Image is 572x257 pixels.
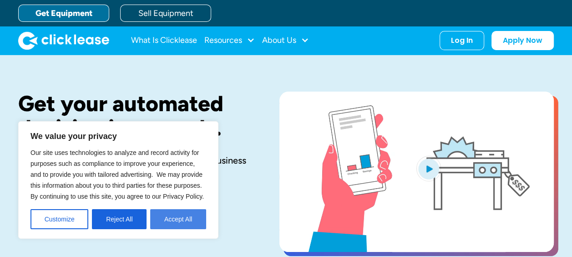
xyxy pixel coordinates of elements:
a: Get Equipment [18,5,109,22]
img: Clicklease logo [18,31,109,50]
a: What Is Clicklease [131,31,197,50]
a: Apply Now [491,31,554,50]
button: Accept All [150,209,206,229]
h1: Get your automated decision in seconds. [18,92,250,140]
a: Sell Equipment [120,5,211,22]
div: Log In [451,36,473,45]
span: Our site uses technologies to analyze and record activity for purposes such as compliance to impr... [30,149,204,200]
a: home [18,31,109,50]
div: Resources [204,31,255,50]
button: Customize [30,209,88,229]
div: About Us [262,31,309,50]
p: We value your privacy [30,131,206,142]
img: Blue play button logo on a light blue circular background [416,156,441,181]
div: We value your privacy [18,121,218,239]
a: open lightbox [279,92,554,252]
button: Reject All [92,209,147,229]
